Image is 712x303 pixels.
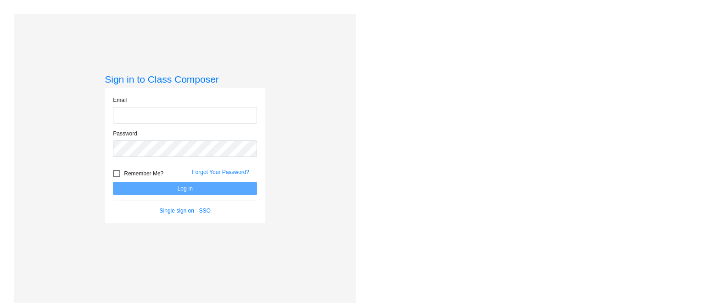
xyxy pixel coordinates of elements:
button: Log In [113,182,257,195]
label: Email [113,96,127,104]
h3: Sign in to Class Composer [105,73,265,85]
span: Remember Me? [124,168,163,179]
a: Forgot Your Password? [192,169,249,175]
a: Single sign on - SSO [160,208,211,214]
label: Password [113,129,137,138]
